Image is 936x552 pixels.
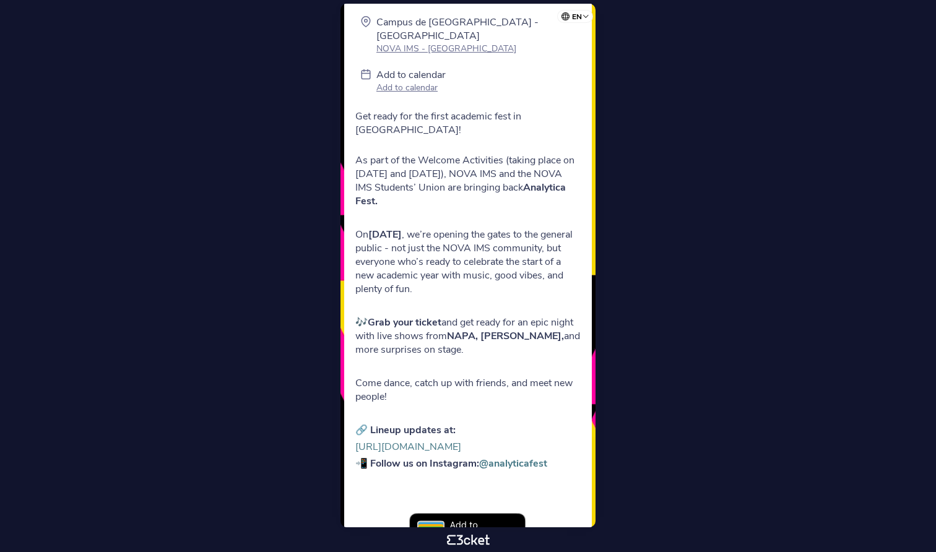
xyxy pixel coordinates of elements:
[355,228,581,296] p: On , we’re opening the gates to the general public - not just the NOVA IMS community, but everyon...
[376,15,576,43] p: Campus de [GEOGRAPHIC_DATA] - [GEOGRAPHIC_DATA]
[355,423,456,437] strong: 🔗 Lineup updates at:
[355,153,581,208] p: As part of the Welcome Activities (taking place on [DATE] and [DATE]), NOVA IMS and the NOVA IMS ...
[355,376,581,403] p: Come dance, catch up with friends, and meet new people!
[376,43,576,54] p: NOVA IMS - [GEOGRAPHIC_DATA]
[355,181,566,208] strong: Analytica Fest.
[376,68,446,96] a: Add to calendar Add to calendar
[355,316,581,356] p: 🎶 and get ready for an epic night with live shows from and more surprises on stage.
[376,68,446,82] p: Add to calendar
[355,110,521,137] span: Get ready for the first academic fest in [GEOGRAPHIC_DATA]!
[355,457,479,470] strong: 📲 Follow us on Instagram:
[479,457,547,470] a: @analyticafest
[368,316,441,329] strong: Grab your ticket
[368,228,402,241] strong: [DATE]
[447,329,564,343] strong: NAPA, [PERSON_NAME],
[376,82,446,93] p: Add to calendar
[409,513,527,550] img: EN_Add_to_Apple_Wallet.7a057787.svg
[376,15,576,54] a: Campus de [GEOGRAPHIC_DATA] - [GEOGRAPHIC_DATA] NOVA IMS - [GEOGRAPHIC_DATA]
[355,440,461,454] a: [URL][DOMAIN_NAME]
